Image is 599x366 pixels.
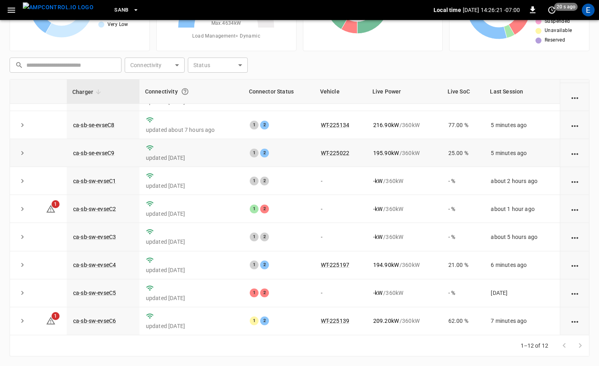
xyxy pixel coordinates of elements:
a: ca-sb-sw-evseC2 [73,206,116,212]
div: 2 [260,177,269,185]
a: ca-sb-sw-evseC5 [73,290,116,296]
td: 5 minutes ago [484,139,560,167]
p: updated [DATE] [146,210,237,218]
div: 1 [250,121,259,129]
p: updated [DATE] [146,322,237,330]
a: ca-sb-sw-evseC6 [73,318,116,324]
p: 194.90 kW [373,261,399,269]
a: WT-225197 [321,262,349,268]
p: Local time [434,6,461,14]
td: about 1 hour ago [484,195,560,223]
span: 20 s ago [554,3,578,11]
button: expand row [16,259,28,271]
a: ca-sb-sw-evseC4 [73,262,116,268]
span: SanB [114,6,129,15]
p: - kW [373,205,382,213]
p: [DATE] 14:26:21 -07:00 [463,6,520,14]
p: updated about 7 hours ago [146,126,237,134]
span: 1 [52,312,60,320]
button: Connection between the charger and our software. [178,84,192,99]
div: action cell options [570,233,580,241]
div: 1 [250,149,259,157]
span: Charger [72,87,103,97]
div: / 360 kW [373,205,436,213]
td: 25.00 % [442,139,485,167]
div: / 360 kW [373,261,436,269]
span: Unavailable [545,27,572,35]
th: Connector Status [243,80,314,104]
div: action cell options [570,177,580,185]
div: action cell options [570,121,580,129]
span: Very Low [107,21,128,29]
button: expand row [16,231,28,243]
td: 7 minutes ago [484,307,560,335]
a: ca-sb-se-evseC8 [73,122,114,128]
button: SanB [111,2,142,18]
button: expand row [16,203,28,215]
span: Load Management = Dynamic [192,32,260,40]
div: action cell options [570,149,580,157]
div: / 360 kW [373,289,436,297]
span: 1 [52,200,60,208]
p: 216.90 kW [373,121,399,129]
th: Vehicle [314,80,367,104]
a: ca-sb-se-evseC9 [73,150,114,156]
img: ampcontrol.io logo [23,2,94,12]
div: / 360 kW [373,317,436,325]
div: 1 [250,177,259,185]
div: action cell options [570,93,580,101]
th: Live Power [367,80,442,104]
div: profile-icon [582,4,595,16]
button: set refresh interval [545,4,558,16]
p: - kW [373,177,382,185]
td: about 2 hours ago [484,167,560,195]
div: 1 [250,261,259,269]
div: 2 [260,205,269,213]
div: / 360 kW [373,121,436,129]
th: Last Session [484,80,560,104]
button: expand row [16,287,28,299]
a: ca-sb-sw-evseC1 [73,178,116,184]
div: action cell options [570,205,580,213]
td: - % [442,195,485,223]
div: 2 [260,121,269,129]
div: 2 [260,316,269,325]
td: about 5 hours ago [484,223,560,251]
th: Live SoC [442,80,485,104]
div: 1 [250,288,259,297]
a: WT-225134 [321,122,349,128]
p: - kW [373,233,382,241]
button: expand row [16,119,28,131]
a: ca-sb-sw-evseC3 [73,234,116,240]
td: 21.00 % [442,251,485,279]
a: WT-225022 [321,150,349,156]
div: 2 [260,149,269,157]
button: expand row [16,175,28,187]
p: 195.90 kW [373,149,399,157]
p: updated [DATE] [146,182,237,190]
p: updated [DATE] [146,266,237,274]
td: 6 minutes ago [484,251,560,279]
td: 77.00 % [442,111,485,139]
td: - [314,195,367,223]
a: WT-225139 [321,318,349,324]
p: updated [DATE] [146,154,237,162]
p: 209.20 kW [373,317,399,325]
div: 2 [260,233,269,241]
a: 1 [46,317,56,324]
a: 1 [46,205,56,212]
div: action cell options [570,289,580,297]
span: Suspended [545,18,570,26]
div: action cell options [570,317,580,325]
p: updated [DATE] [146,294,237,302]
td: - % [442,279,485,307]
div: / 360 kW [373,177,436,185]
div: / 360 kW [373,149,436,157]
td: 62.00 % [442,307,485,335]
button: expand row [16,147,28,159]
div: Connectivity [145,84,238,99]
td: [DATE] [484,279,560,307]
button: expand row [16,315,28,327]
p: 1–12 of 12 [521,342,549,350]
td: - % [442,167,485,195]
